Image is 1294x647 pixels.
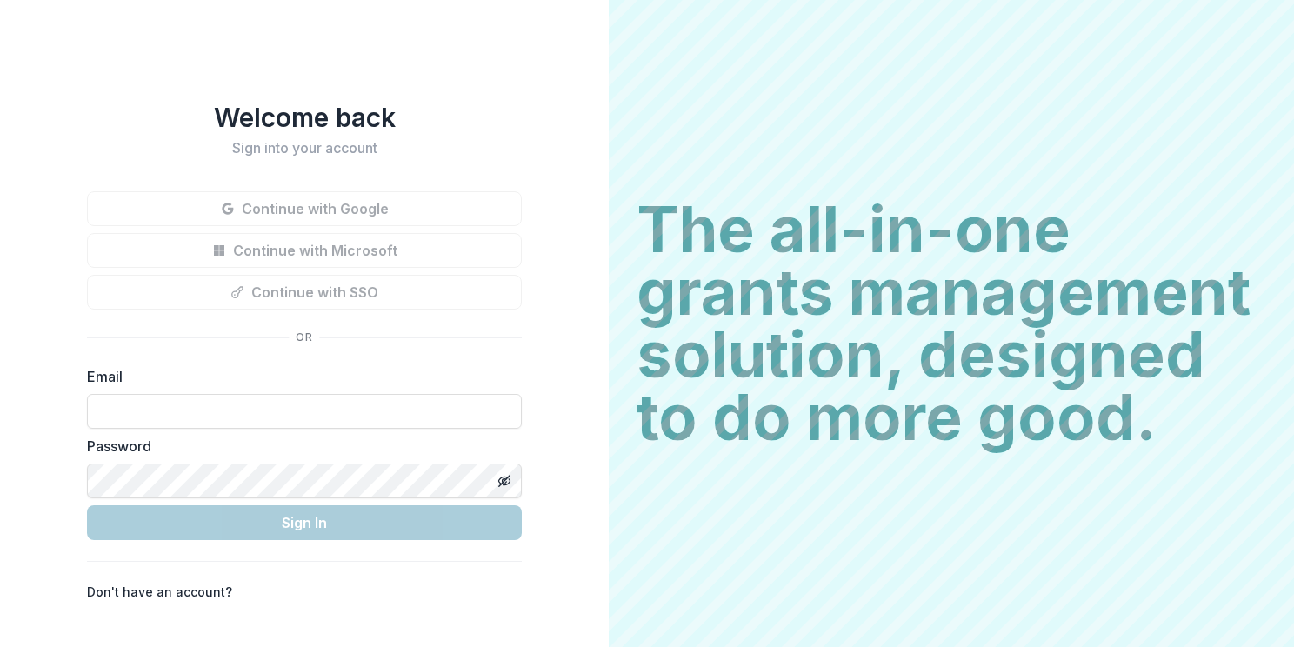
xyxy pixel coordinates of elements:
[87,436,511,457] label: Password
[87,275,522,310] button: Continue with SSO
[87,191,522,226] button: Continue with Google
[87,583,232,601] p: Don't have an account?
[87,233,522,268] button: Continue with Microsoft
[490,467,518,495] button: Toggle password visibility
[87,505,522,540] button: Sign In
[87,366,511,387] label: Email
[87,140,522,157] h2: Sign into your account
[87,102,522,133] h1: Welcome back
